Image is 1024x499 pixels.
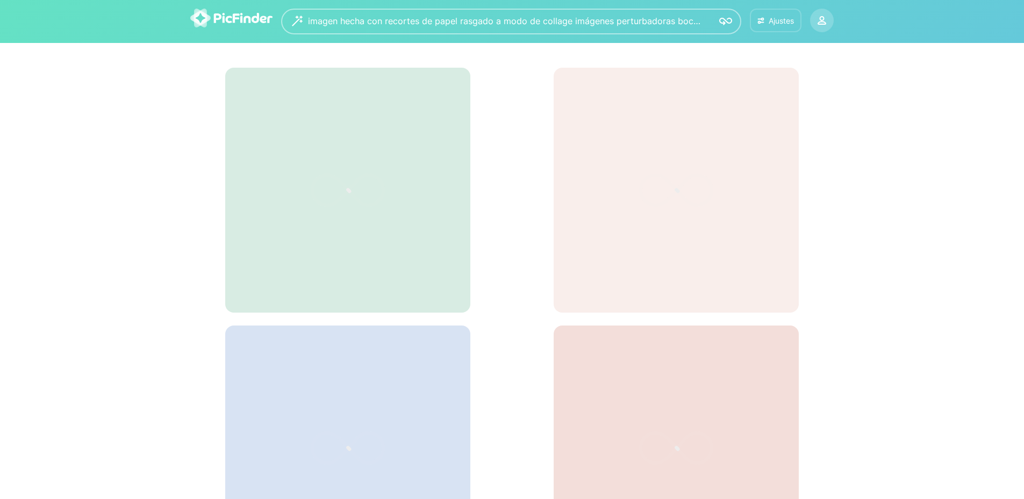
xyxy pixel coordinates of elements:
[769,16,794,25] font: Ajustes
[719,15,732,28] img: icon-search.svg
[190,9,273,27] img: logo-picfinder-white-transparent.svg
[750,9,801,32] button: Ajustes
[757,16,764,25] img: icon-settings.svg
[292,16,303,26] img: wizard.svg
